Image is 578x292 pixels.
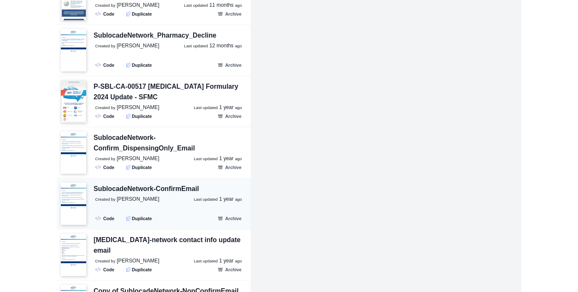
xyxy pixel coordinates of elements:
span: [PERSON_NAME] [117,104,159,110]
small: Created by [95,156,115,161]
div: SublocadeNetwork_Pharmacy_Decline [94,30,217,41]
button: Duplicate [122,111,156,121]
small: Last updated [194,197,218,202]
button: Archive [213,60,246,70]
button: Archive [213,265,246,274]
small: ago [235,156,242,161]
button: Archive [213,9,246,19]
button: Duplicate [122,213,156,223]
div: [MEDICAL_DATA]-network contact info update email [94,235,247,256]
button: Archive [213,111,246,121]
button: Duplicate [122,265,156,274]
button: Archive [213,213,246,223]
small: Last updated [184,3,208,8]
small: ago [235,259,242,263]
small: Created by [95,105,115,110]
a: Last updated 1 year ago [194,257,242,265]
a: Last updated 1 year ago [194,155,242,163]
small: ago [235,3,242,8]
a: Last updated 11 months ago [184,2,242,9]
a: Code [92,213,119,223]
span: [PERSON_NAME] [117,2,159,8]
span: [PERSON_NAME] [117,43,159,49]
small: Created by [95,259,115,263]
button: Duplicate [122,60,156,70]
small: Last updated [194,156,218,161]
small: Last updated [194,259,218,263]
a: Code [92,111,119,121]
button: Archive [213,162,246,172]
small: Last updated [184,44,208,48]
small: Last updated [194,105,218,110]
div: SublocadeNetwork-ConfirmEmail [94,184,199,194]
span: [PERSON_NAME] [117,258,159,264]
span: [PERSON_NAME] [117,196,159,202]
div: P-SBL-CA-00517 [MEDICAL_DATA] Formulary 2024 Update - SFMC [94,82,247,102]
a: Last updated 1 year ago [194,104,242,112]
a: Code [92,9,119,19]
small: ago [235,197,242,202]
div: SublocadeNetwork-Confirm_DispensingOnly_Email [94,133,247,153]
a: Code [92,60,119,70]
a: Code [92,265,119,274]
small: Created by [95,44,115,48]
small: Created by [95,197,115,202]
small: ago [235,105,242,110]
a: Last updated 12 months ago [184,42,242,50]
small: Created by [95,3,115,8]
button: Duplicate [122,9,156,19]
small: ago [235,44,242,48]
a: Code [92,162,119,172]
span: [PERSON_NAME] [117,156,159,161]
button: Duplicate [122,162,156,172]
a: Last updated 1 year ago [194,196,242,203]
